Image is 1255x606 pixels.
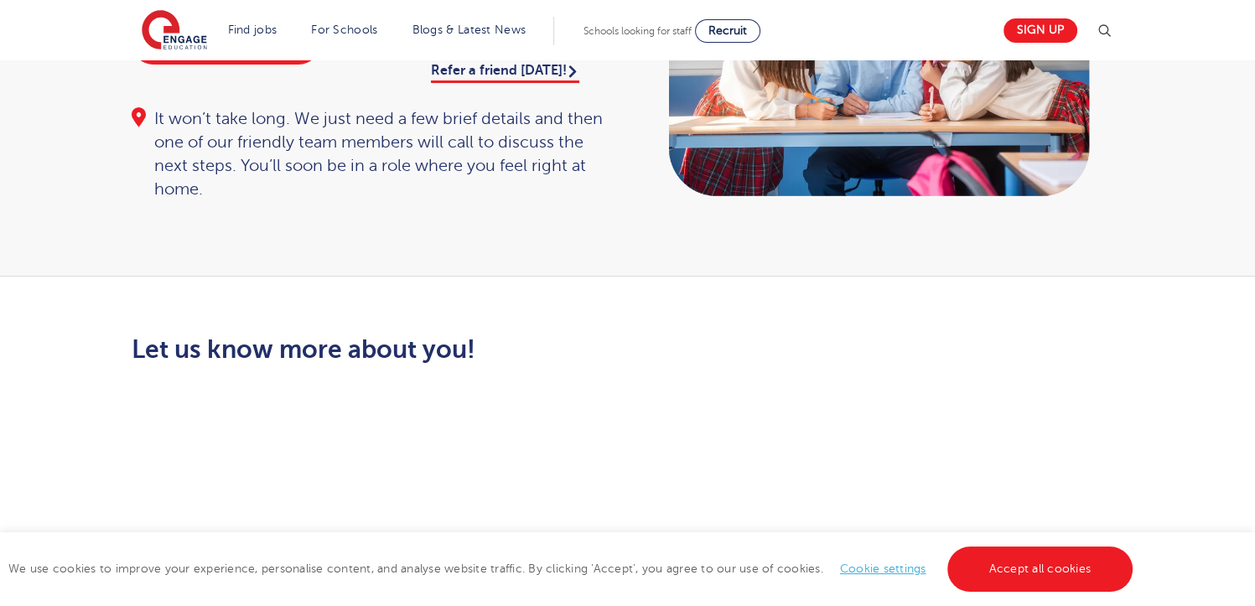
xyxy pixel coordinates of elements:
a: Recruit [695,19,760,43]
span: Recruit [708,24,747,37]
a: Find jobs [228,23,277,36]
h2: Let us know more about you! [132,335,785,364]
a: Cookie settings [840,562,926,575]
span: We use cookies to improve your experience, personalise content, and analyse website traffic. By c... [8,562,1137,575]
div: It won’t take long. We just need a few brief details and then one of our friendly team members wi... [132,107,611,201]
a: For Schools [311,23,377,36]
a: Blogs & Latest News [412,23,526,36]
a: Accept all cookies [947,546,1133,592]
a: Refer a friend [DATE]! [431,63,579,83]
span: Schools looking for staff [583,25,692,37]
img: Engage Education [142,10,207,52]
a: Sign up [1003,18,1077,43]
